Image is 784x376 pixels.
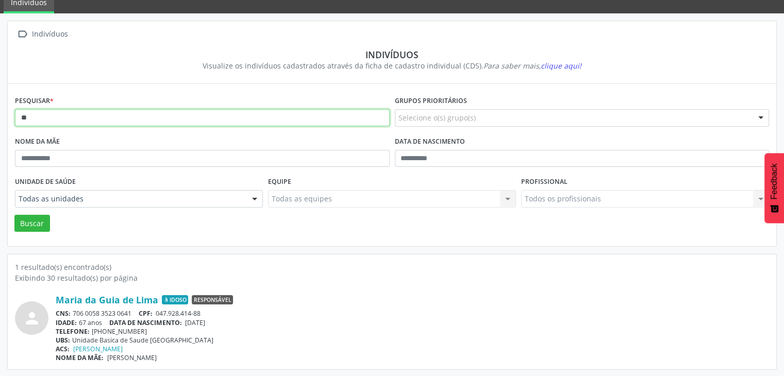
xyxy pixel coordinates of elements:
span: clique aqui! [541,61,581,71]
div: 67 anos [56,318,769,327]
i: Para saber mais, [483,61,581,71]
span: 047.928.414-88 [156,309,201,318]
label: Equipe [268,174,291,190]
div: Indivíduos [22,49,762,60]
span: CPF: [139,309,153,318]
label: Nome da mãe [15,134,60,150]
span: IDADE: [56,318,77,327]
span: DATA DE NASCIMENTO: [109,318,182,327]
label: Pesquisar [15,93,54,109]
div: Unidade Basica de Saude [GEOGRAPHIC_DATA] [56,336,769,345]
label: Profissional [521,174,568,190]
div: 706 0058 3523 0641 [56,309,769,318]
span: Idoso [162,295,188,304]
div: Visualize os indivíduos cadastrados através da ficha de cadastro individual (CDS). [22,60,762,71]
span: [DATE] [185,318,205,327]
label: Data de nascimento [395,134,465,150]
div: Exibindo 30 resultado(s) por página [15,272,769,283]
span: UBS: [56,336,70,345]
a: Maria da Guia de Lima [56,294,158,305]
span: ACS: [56,345,70,353]
label: Grupos prioritários [395,93,467,109]
span: CNS: [56,309,71,318]
span: Feedback [770,163,779,199]
span: Todas as unidades [19,194,242,204]
span: Selecione o(s) grupo(s) [398,112,476,123]
span: Responsável [192,295,233,304]
button: Buscar [14,215,50,232]
i:  [15,27,30,42]
span: TELEFONE: [56,327,90,336]
div: [PHONE_NUMBER] [56,327,769,336]
label: Unidade de saúde [15,174,76,190]
span: NOME DA MÃE: [56,353,104,362]
a: [PERSON_NAME] [73,345,123,353]
a:  Indivíduos [15,27,70,42]
div: Indivíduos [30,27,70,42]
span: [PERSON_NAME] [107,353,157,362]
div: 1 resultado(s) encontrado(s) [15,262,769,272]
i: person [23,309,41,328]
button: Feedback - Mostrar pesquisa [764,153,784,223]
